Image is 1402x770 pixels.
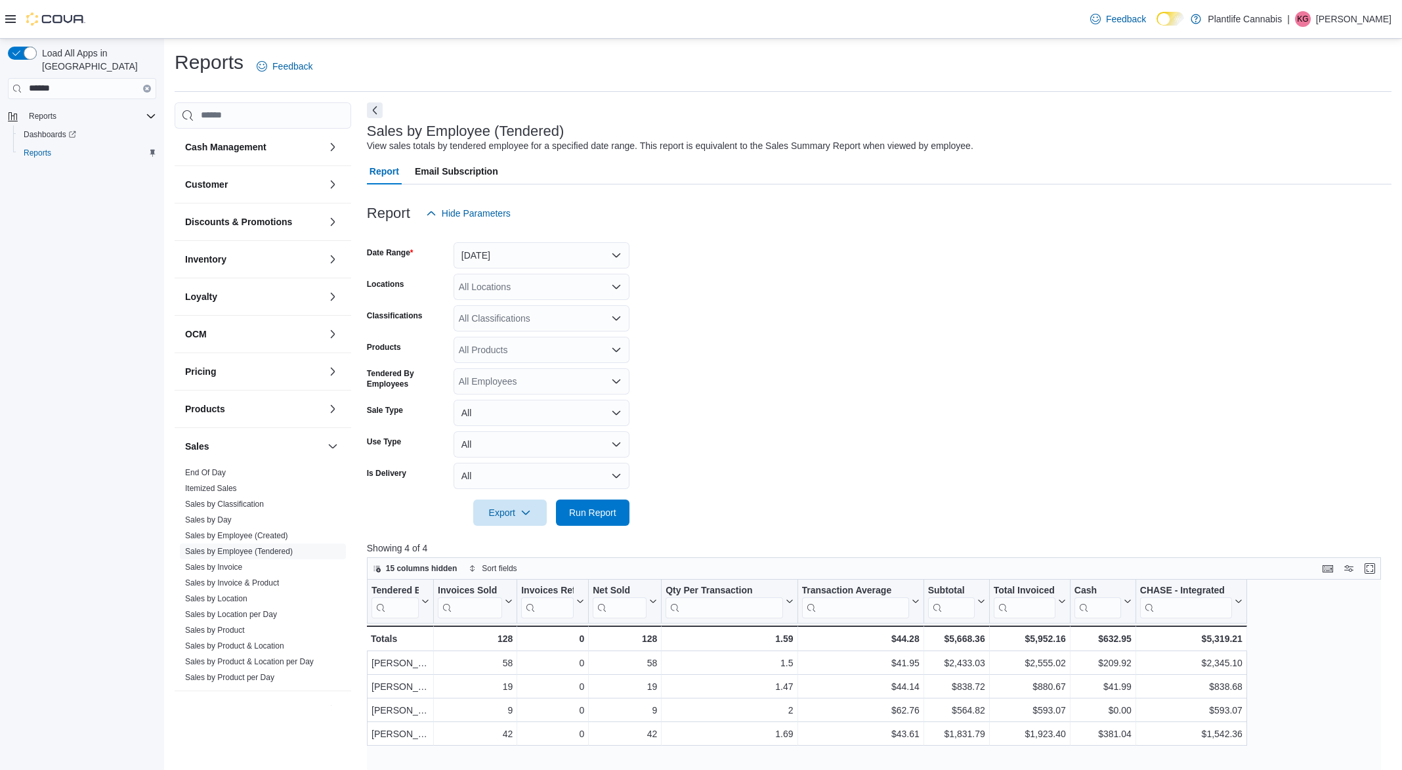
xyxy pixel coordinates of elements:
[521,584,574,618] div: Invoices Ref
[325,177,341,192] button: Customer
[438,679,513,695] div: 19
[185,547,293,556] a: Sales by Employee (Tendered)
[13,125,161,144] a: Dashboards
[801,631,919,647] div: $44.28
[928,655,985,671] div: $2,433.03
[1140,655,1243,671] div: $2,345.10
[185,328,207,341] h3: OCM
[185,562,242,572] span: Sales by Invoice
[611,282,622,292] button: Open list of options
[367,310,423,321] label: Classifications
[372,679,429,695] div: [PERSON_NAME]
[801,584,919,618] button: Transaction Average
[325,364,341,379] button: Pricing
[26,12,85,26] img: Cova
[185,468,226,477] a: End Of Day
[185,673,274,682] a: Sales by Product per Day
[1140,584,1243,618] button: CHASE - Integrated
[994,655,1066,671] div: $2,555.02
[666,726,793,742] div: 1.69
[185,593,247,604] span: Sales by Location
[569,506,616,519] span: Run Report
[18,127,81,142] a: Dashboards
[367,102,383,118] button: Next
[473,500,547,526] button: Export
[24,108,62,124] button: Reports
[325,289,341,305] button: Loyalty
[994,679,1066,695] div: $880.67
[185,641,284,651] a: Sales by Product & Location
[8,102,156,196] nav: Complex example
[1074,726,1132,742] div: $381.04
[325,438,341,454] button: Sales
[611,376,622,387] button: Open list of options
[185,440,322,453] button: Sales
[185,365,322,378] button: Pricing
[185,290,217,303] h3: Loyalty
[666,631,793,647] div: 1.59
[521,584,574,597] div: Invoices Ref
[1074,584,1121,618] div: Cash
[3,107,161,125] button: Reports
[927,584,974,597] div: Subtotal
[421,200,516,226] button: Hide Parameters
[185,402,225,416] h3: Products
[1362,561,1378,576] button: Enter fullscreen
[1106,12,1146,26] span: Feedback
[454,400,629,426] button: All
[927,584,985,618] button: Subtotal
[1140,584,1232,597] div: CHASE - Integrated
[1157,12,1184,26] input: Dark Mode
[593,702,657,718] div: 9
[1074,655,1132,671] div: $209.92
[666,702,793,718] div: 2
[185,515,232,524] a: Sales by Day
[521,679,584,695] div: 0
[185,215,322,228] button: Discounts & Promotions
[1085,6,1151,32] a: Feedback
[611,345,622,355] button: Open list of options
[454,463,629,489] button: All
[175,465,351,691] div: Sales
[367,139,973,153] div: View sales totals by tendered employee for a specified date range. This report is equivalent to t...
[325,214,341,230] button: Discounts & Promotions
[1074,584,1121,597] div: Cash
[928,702,985,718] div: $564.82
[993,584,1055,618] div: Total Invoiced
[1140,631,1243,647] div: $5,319.21
[481,500,539,526] span: Export
[367,368,448,389] label: Tendered By Employees
[185,578,279,588] a: Sales by Invoice & Product
[593,679,657,695] div: 19
[185,657,314,666] a: Sales by Product & Location per Day
[372,584,419,597] div: Tendered Employee
[1320,561,1336,576] button: Keyboard shortcuts
[521,726,584,742] div: 0
[24,129,76,140] span: Dashboards
[185,594,247,603] a: Sales by Location
[372,726,429,742] div: [PERSON_NAME]
[438,631,513,647] div: 128
[386,563,457,574] span: 15 columns hidden
[24,108,156,124] span: Reports
[1316,11,1391,27] p: [PERSON_NAME]
[185,483,237,494] span: Itemized Sales
[438,584,502,618] div: Invoices Sold
[1074,702,1132,718] div: $0.00
[367,468,406,479] label: Is Delivery
[185,215,292,228] h3: Discounts & Promotions
[993,584,1065,618] button: Total Invoiced
[801,584,908,597] div: Transaction Average
[325,139,341,155] button: Cash Management
[367,405,403,416] label: Sale Type
[325,401,341,417] button: Products
[593,726,657,742] div: 42
[37,47,156,73] span: Load All Apps in [GEOGRAPHIC_DATA]
[521,702,584,718] div: 0
[928,679,985,695] div: $838.72
[185,515,232,525] span: Sales by Day
[185,253,322,266] button: Inventory
[927,631,985,647] div: $5,668.36
[185,440,209,453] h3: Sales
